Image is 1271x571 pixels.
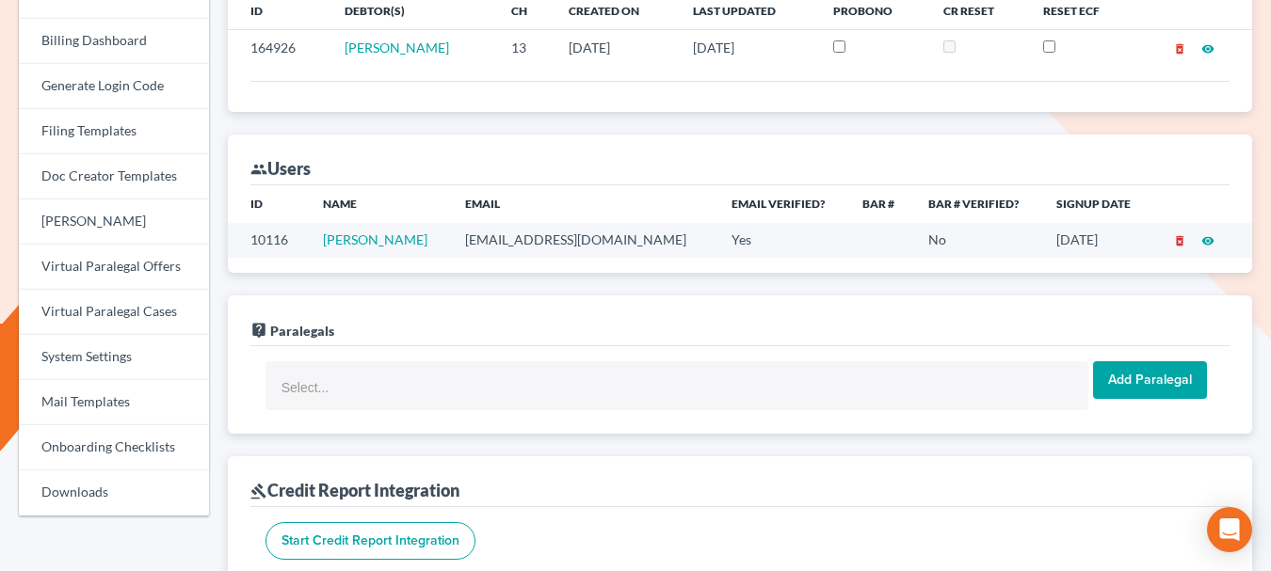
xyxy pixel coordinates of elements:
[19,19,209,64] a: Billing Dashboard
[19,290,209,335] a: Virtual Paralegal Cases
[19,380,209,425] a: Mail Templates
[847,185,913,223] th: Bar #
[1201,40,1215,56] a: visibility
[554,30,678,66] td: [DATE]
[19,335,209,380] a: System Settings
[1093,361,1207,399] input: Add Paralegal
[1201,231,1215,247] a: visibility
[250,161,267,178] i: group
[1173,234,1186,247] i: delete_forever
[913,223,1041,258] td: No
[228,223,308,258] td: 10116
[1173,40,1186,56] a: delete_forever
[265,522,475,560] input: Start Credit Report Integration
[228,30,330,66] td: 164926
[270,323,334,339] span: Paralegals
[250,157,311,180] div: Users
[450,223,716,258] td: [EMAIL_ADDRESS][DOMAIN_NAME]
[1041,223,1152,258] td: [DATE]
[913,185,1041,223] th: Bar # Verified?
[1201,234,1215,247] i: visibility
[228,185,308,223] th: ID
[1173,231,1186,247] a: delete_forever
[19,199,209,245] a: [PERSON_NAME]
[1173,42,1186,56] i: delete_forever
[323,231,427,247] a: [PERSON_NAME]
[716,223,847,258] td: Yes
[308,185,451,223] th: Name
[716,185,847,223] th: Email Verified?
[19,425,209,470] a: Onboarding Checklists
[19,470,209,515] a: Downloads
[19,109,209,154] a: Filing Templates
[1207,507,1252,552] div: Open Intercom Messenger
[678,30,817,66] td: [DATE]
[1041,185,1152,223] th: Signup Date
[496,30,554,66] td: 13
[19,64,209,109] a: Generate Login Code
[450,185,716,223] th: Email
[345,40,449,56] a: [PERSON_NAME]
[19,245,209,290] a: Virtual Paralegal Offers
[250,479,459,501] div: Credit Report Integration
[250,322,267,339] i: live_help
[250,483,267,500] i: gavel
[1201,42,1215,56] i: visibility
[19,154,209,199] a: Doc Creator Templates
